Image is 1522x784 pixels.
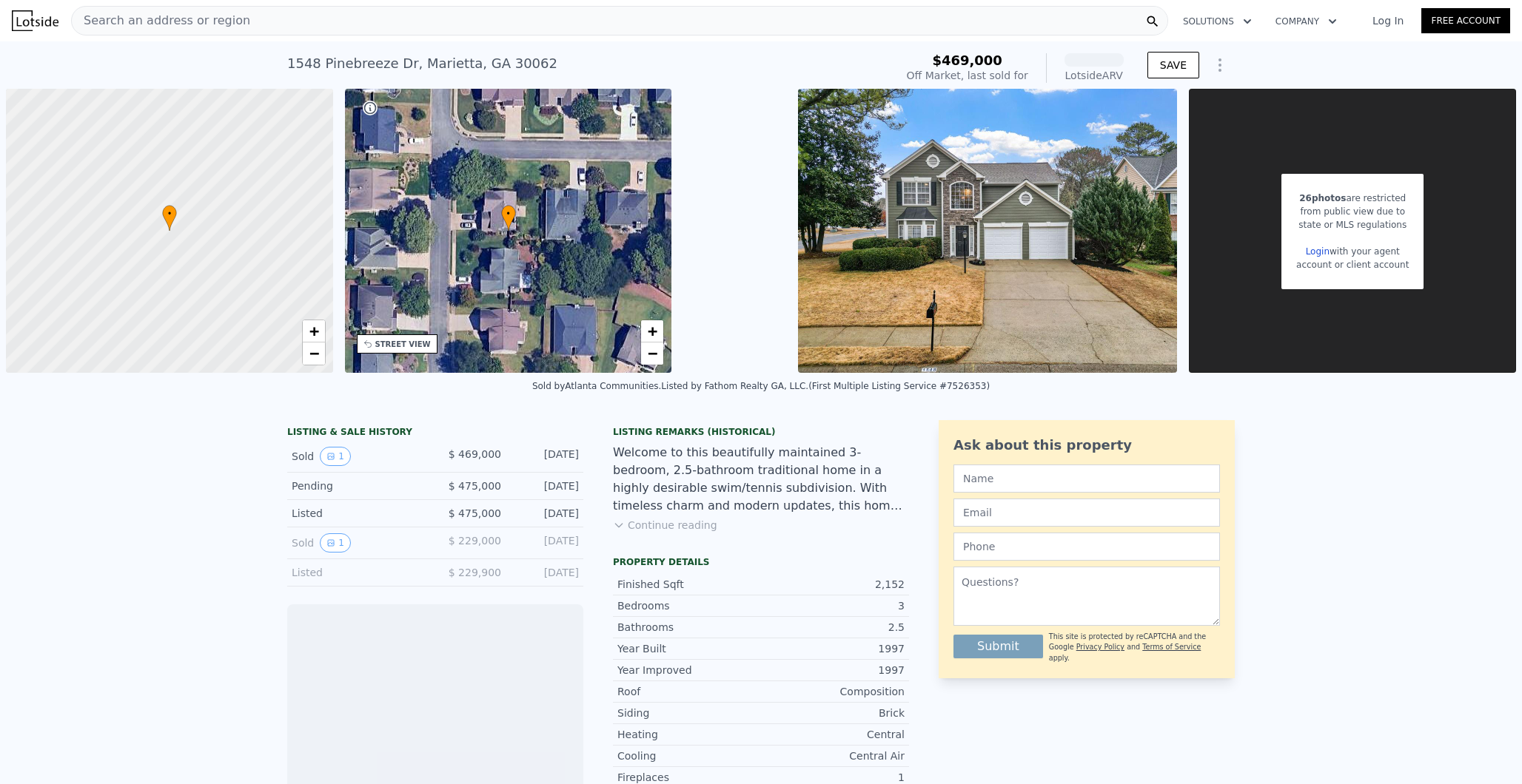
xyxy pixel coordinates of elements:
[953,464,1220,493] input: Name
[292,533,423,552] div: Sold
[1205,50,1235,80] button: Show Options
[798,89,1177,373] img: Sale: 13631879 Parcel: 17544453
[932,53,1002,68] span: $469,000
[513,533,579,552] div: [DATE]
[320,447,351,466] button: View historical data
[1296,258,1409,271] div: account or client account
[761,663,905,677] div: 1997
[761,620,905,635] div: 2.5
[1421,8,1510,33] a: Free Account
[513,506,579,521] div: [DATE]
[641,342,663,365] a: Zoom out
[309,344,318,362] span: −
[1171,8,1264,35] button: Solutions
[1296,205,1409,218] div: from public view due to
[617,620,761,635] div: Bathrooms
[1065,68,1124,83] div: Lotside ARV
[617,748,761,763] div: Cooling
[617,577,761,592] div: Finished Sqft
[292,447,423,466] div: Sold
[953,635,1043,658] button: Submit
[449,567,501,578] span: $ 229,900
[761,748,905,763] div: Central Air
[661,381,990,391] div: Listed by Fathom Realty GA, LLC. (First Multiple Listing Service #7526353)
[761,684,905,699] div: Composition
[617,727,761,742] div: Heating
[648,322,657,340] span: +
[162,207,177,220] span: •
[287,426,583,441] div: LISTING & SALE HISTORY
[309,322,318,340] span: +
[761,641,905,656] div: 1997
[613,444,909,515] div: Welcome to this beautifully maintained 3-bedroom, 2.5-bathroom traditional home in a highly desir...
[613,556,909,568] div: Property details
[953,499,1220,527] input: Email
[1330,246,1400,257] span: with your agent
[449,507,501,519] span: $ 475,000
[303,342,325,365] a: Zoom out
[761,727,905,742] div: Central
[617,663,761,677] div: Year Improved
[513,479,579,493] div: [DATE]
[320,533,351,552] button: View historical data
[953,435,1220,456] div: Ask about this property
[292,479,423,493] div: Pending
[1147,52,1199,78] button: SAVE
[617,684,761,699] div: Roof
[953,533,1220,561] input: Phone
[1296,218,1409,232] div: state or MLS regulations
[375,339,431,350] div: STREET VIEW
[617,641,761,656] div: Year Built
[292,506,423,521] div: Listed
[641,320,663,342] a: Zoom in
[1355,13,1421,28] a: Log In
[1306,246,1330,257] a: Login
[1142,643,1201,651] a: Terms of Service
[449,480,501,492] span: $ 475,000
[648,344,657,362] span: −
[532,381,661,391] div: Sold by Atlanta Communities .
[12,10,58,31] img: Lotside
[1049,632,1220,663] div: This site is protected by reCAPTCHA and the Google and apply.
[907,68,1028,83] div: Off Market, last sold for
[513,447,579,466] div: [DATE]
[761,706,905,720] div: Brick
[292,565,423,580] div: Listed
[303,320,325,342] a: Zoom in
[287,53,557,74] div: 1548 Pinebreeze Dr , Marietta , GA 30062
[1264,8,1349,35] button: Company
[761,577,905,592] div: 2,152
[513,565,579,580] div: [DATE]
[1076,643,1124,651] a: Privacy Policy
[72,12,250,30] span: Search an address or region
[1299,193,1346,203] span: 26 photos
[617,598,761,613] div: Bedrooms
[617,706,761,720] div: Siding
[1296,192,1409,205] div: are restricted
[449,448,501,460] span: $ 469,000
[501,207,516,220] span: •
[162,205,177,231] div: •
[613,426,909,438] div: Listing Remarks (Historical)
[501,205,516,231] div: •
[613,518,717,533] button: Continue reading
[761,598,905,613] div: 3
[449,535,501,547] span: $ 229,000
